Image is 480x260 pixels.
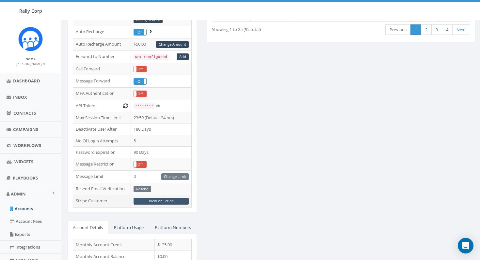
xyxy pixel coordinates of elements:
span: Admin [11,191,26,197]
span: Contacts [13,110,36,116]
td: Message Forward [73,75,131,88]
td: No Of Login Attempts [73,135,131,147]
span: Campaigns [13,126,38,132]
span: Inbox [13,94,27,100]
td: MFA Authentication [73,88,131,100]
td: Deactivate User After [73,123,131,135]
label: Off [134,161,146,167]
td: $125.00 [155,239,192,251]
td: Message Restriction [73,158,131,170]
a: Change Amount [156,41,189,48]
td: Max Session Time Limit [73,112,131,123]
img: Icon_1.png [18,27,43,51]
td: $50.00 [131,38,192,51]
a: 4 [442,24,453,35]
a: View on Stripe [134,198,189,205]
td: 180 Days [131,123,192,135]
small: [PERSON_NAME] [16,62,45,66]
a: Platform Usage [109,221,149,234]
a: Next [452,24,470,35]
a: Add [177,53,189,60]
td: Stripe Customer [73,195,131,208]
div: Showing 1 to 25 (95 total) [212,24,314,33]
td: Forward to Number [73,51,131,63]
div: Open Intercom Messenger [458,238,473,253]
span: Widgets [14,159,33,165]
code: Not Configured [134,54,168,60]
label: Off [134,91,146,97]
td: Auto Recharge [73,26,131,38]
span: Enable to prevent campaign failure. [149,29,152,35]
span: Playbooks [13,175,38,181]
a: Account Details [68,221,108,234]
span: Rally Corp [19,8,42,14]
td: Password Expiration [73,147,131,158]
td: 90 Days [131,147,192,158]
label: On [134,29,146,36]
div: OnOff [134,161,147,168]
td: 5 [131,135,192,147]
td: Auto Recharge Amount [73,38,131,51]
span: Dashboard [13,78,40,84]
label: Off [134,66,146,72]
a: Platform Numbers [150,221,196,234]
td: Call Forward [73,63,131,75]
td: Message Limit [73,170,131,183]
a: Previous [385,24,411,35]
a: 2 [421,24,432,35]
small: Name [25,56,36,61]
div: OnOff [134,66,147,73]
div: OnOff [134,78,147,85]
a: 3 [431,24,442,35]
label: On [134,79,146,85]
td: 23:59 (Default 24 hrs) [131,112,192,123]
div: OnOff [134,91,147,97]
td: 0 [131,170,192,183]
td: Monthly Account Credit [73,239,155,251]
span: Workflows [13,142,41,148]
i: Generate New Token [123,104,128,108]
td: Resend Email Verification [73,183,131,195]
a: 1 [410,24,421,35]
a: [PERSON_NAME] [16,61,45,66]
div: OnOff [134,29,147,36]
td: API Token [73,100,131,112]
